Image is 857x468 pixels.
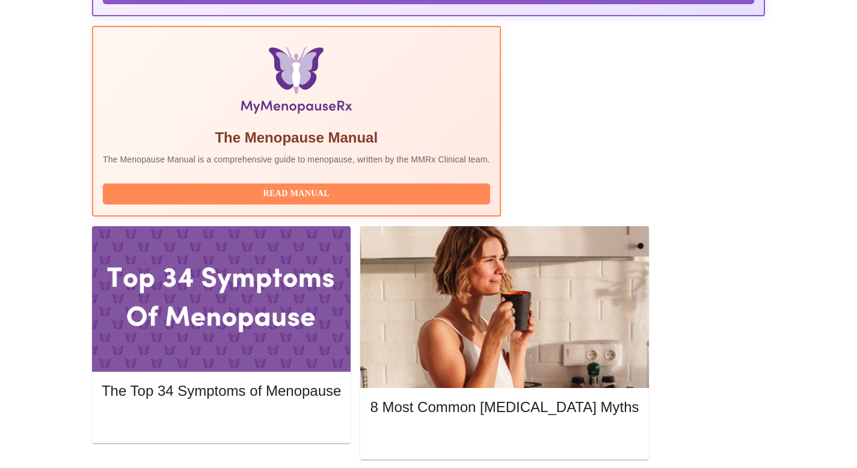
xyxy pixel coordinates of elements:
h5: The Top 34 Symptoms of Menopause [102,381,341,401]
a: Read More [370,433,642,443]
button: Read Manual [103,183,490,205]
img: Menopause Manual [164,46,428,119]
p: The Menopause Manual is a comprehensive guide to menopause, written by the MMRx Clinical team. [103,153,490,165]
span: Read More [114,414,329,430]
h5: The Menopause Manual [103,128,490,147]
button: Read More [370,428,639,449]
h5: 8 Most Common [MEDICAL_DATA] Myths [370,398,639,417]
a: Read Manual [103,188,493,198]
button: Read More [102,411,341,433]
a: Read More [102,416,344,426]
span: Read More [382,431,627,446]
span: Read Manual [115,186,478,202]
